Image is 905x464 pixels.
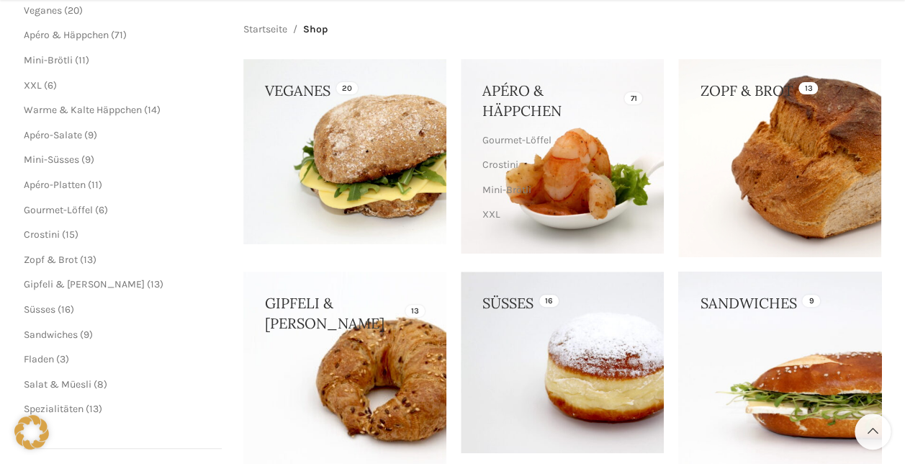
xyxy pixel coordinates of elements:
[61,303,71,316] span: 16
[482,153,639,177] a: Crostini
[24,278,145,290] a: Gipfeli & [PERSON_NAME]
[88,129,94,141] span: 9
[89,403,99,415] span: 13
[24,4,62,17] a: Veganes
[84,254,93,266] span: 13
[482,227,639,251] a: Warme & Kalte Häppchen
[24,254,78,266] a: Zopf & Brot
[114,29,123,41] span: 71
[78,54,86,66] span: 11
[48,79,53,92] span: 6
[303,22,328,37] span: Shop
[148,104,157,116] span: 14
[24,353,54,365] a: Fladen
[24,129,82,141] a: Apéro-Salate
[24,79,42,92] a: XXL
[855,414,891,450] a: Scroll to top button
[24,378,91,391] a: Salat & Müesli
[24,29,109,41] a: Apéro & Häppchen
[243,22,287,37] a: Startseite
[24,228,60,241] a: Crostini
[24,329,78,341] a: Sandwiches
[84,329,89,341] span: 9
[24,303,55,316] a: Süsses
[482,128,639,153] a: Gourmet-Löffel
[24,54,73,66] a: Mini-Brötli
[24,104,142,116] a: Warme & Kalte Häppchen
[482,202,639,227] a: XXL
[243,22,328,37] nav: Breadcrumb
[150,278,160,290] span: 13
[68,4,79,17] span: 20
[66,228,75,241] span: 15
[85,153,91,166] span: 9
[24,153,79,166] a: Mini-Süsses
[482,178,639,202] a: Mini-Brötli
[24,204,93,216] a: Gourmet-Löffel
[24,179,86,191] a: Apéro-Platten
[99,204,104,216] span: 6
[60,353,66,365] span: 3
[91,179,99,191] span: 11
[97,378,104,391] span: 8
